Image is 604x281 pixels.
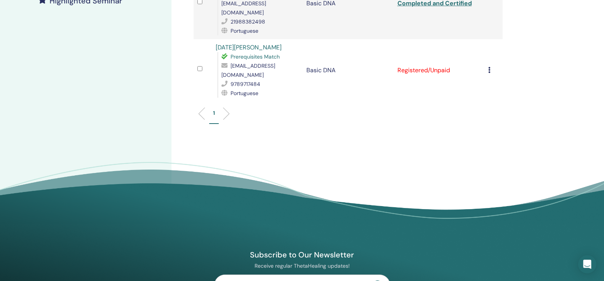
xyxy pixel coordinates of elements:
td: Basic DNA [303,39,393,102]
span: [EMAIL_ADDRESS][DOMAIN_NAME] [221,62,275,78]
span: Portuguese [231,27,258,34]
h4: Subscribe to Our Newsletter [214,250,390,260]
p: 1 [213,109,215,117]
span: Prerequisites Match [231,53,280,60]
p: Receive regular ThetaHealing updates! [214,262,390,269]
span: 21988382498 [231,18,265,25]
div: Open Intercom Messenger [578,255,596,273]
span: Portuguese [231,90,258,97]
span: 9789717484 [231,81,260,87]
a: [DATE][PERSON_NAME] [216,43,282,51]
